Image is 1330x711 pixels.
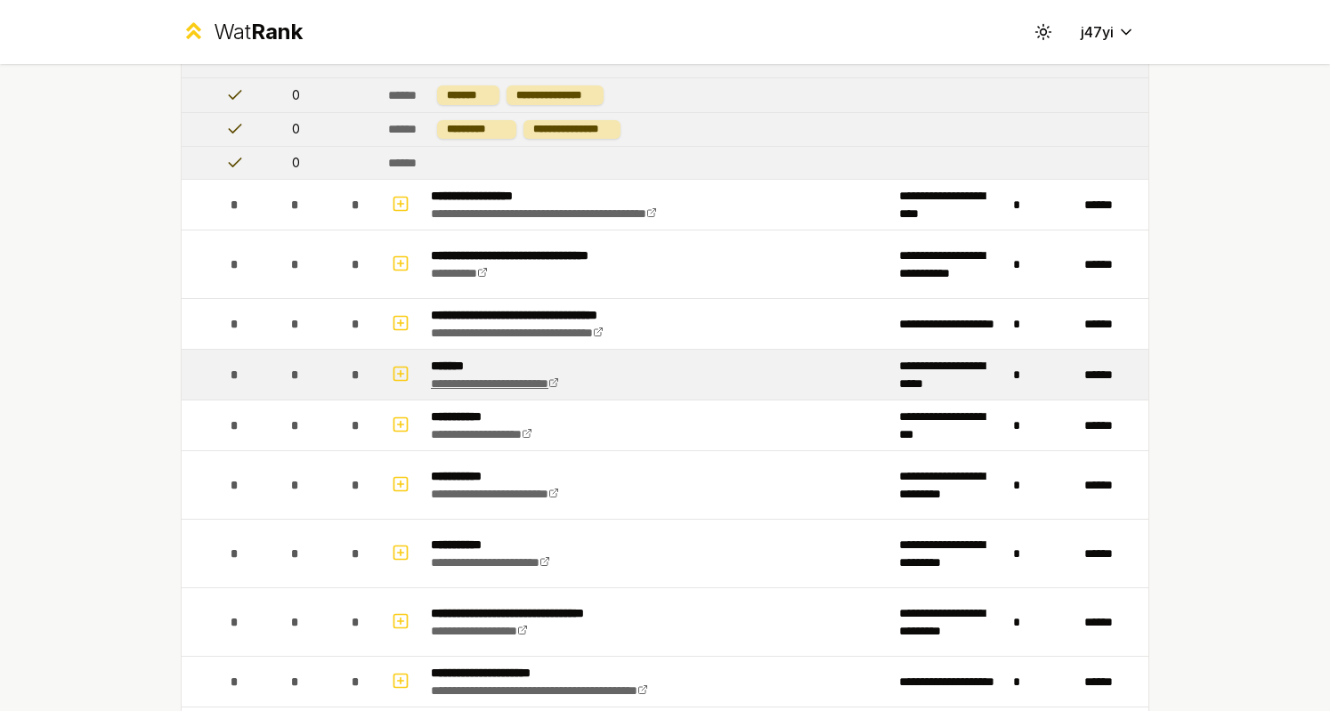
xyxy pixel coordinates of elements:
button: j47yi [1066,16,1149,48]
td: 0 [260,113,331,146]
td: 0 [260,147,331,179]
div: Wat [214,18,303,46]
a: WatRank [181,18,303,46]
span: Rank [251,19,303,44]
td: 0 [260,78,331,111]
span: j47yi [1081,21,1114,43]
